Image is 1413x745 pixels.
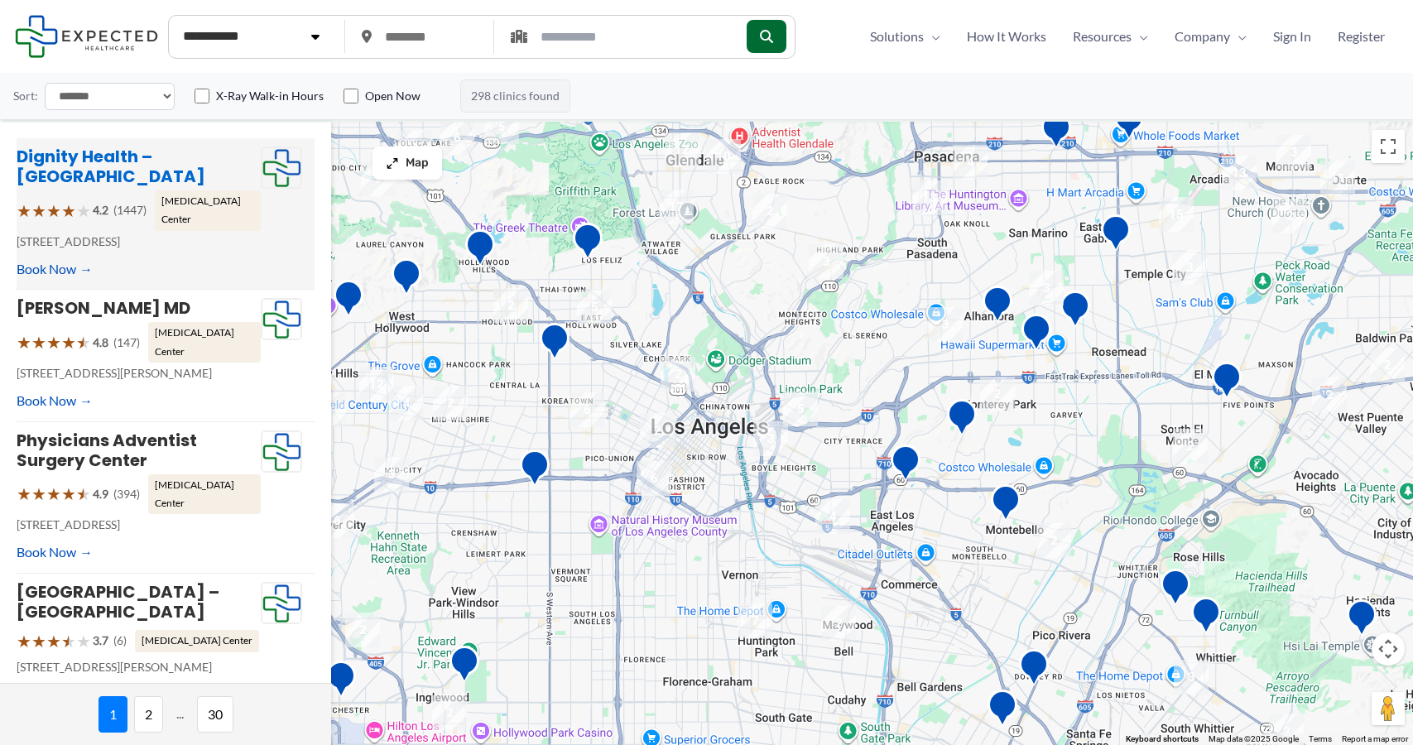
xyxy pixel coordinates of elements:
[570,392,604,427] div: 6
[17,478,31,509] span: ★
[1309,734,1332,743] a: Terms (opens in new tab)
[262,583,301,624] img: Expected Healthcare Logo
[954,24,1060,49] a: How It Works
[148,474,261,515] span: [MEDICAL_DATA] Center
[1174,660,1209,695] div: 3
[326,661,356,703] div: Westchester Advanced Imaging
[76,626,91,656] span: ★
[155,190,261,231] span: [MEDICAL_DATA] Center
[1060,24,1161,49] a: ResourcesMenu Toggle
[1173,429,1208,464] div: 2
[113,332,140,353] span: (147)
[1019,649,1049,691] div: Green Light Imaging
[1191,597,1221,639] div: Mantro Mobile Imaging Llc
[76,195,91,226] span: ★
[912,180,947,215] div: 13
[148,322,261,363] span: [MEDICAL_DATA] Center
[361,161,396,196] div: 2
[262,431,301,473] img: Expected Healthcare Logo
[1029,271,1064,305] div: 3
[262,147,301,189] img: Expected Healthcare Logo
[17,429,197,472] a: Physicians Adventist Surgery Center
[1101,214,1131,257] div: Unio Specialty Care – Gastroenterology – Temple City
[93,332,108,353] span: 4.8
[1041,112,1071,154] div: Huntington Hospital
[1132,24,1148,49] span: Menu Toggle
[577,290,612,324] div: 5
[661,357,695,392] div: 2
[17,327,31,358] span: ★
[406,156,429,171] span: Map
[1212,362,1242,404] div: Centrelake Imaging &#8211; El Monte
[484,109,519,144] div: 5
[392,258,421,300] div: Western Diagnostic Radiology by RADDICO &#8211; West Hollywood
[493,288,528,323] div: 2
[1372,130,1405,163] button: Toggle fullscreen view
[980,377,1015,411] div: 2
[947,399,977,441] div: Monterey Park Hospital AHMC
[31,327,46,358] span: ★
[345,613,380,647] div: 2
[311,393,346,428] div: 3
[17,145,205,188] a: Dignity Health – [GEOGRAPHIC_DATA]
[61,478,76,509] span: ★
[1161,569,1190,611] div: Montes Medical Group, Inc.
[17,580,219,623] a: [GEOGRAPHIC_DATA] – [GEOGRAPHIC_DATA]
[1209,734,1299,743] span: Map data ©2025 Google
[1320,161,1355,195] div: 11
[1175,24,1230,49] span: Company
[31,626,46,656] span: ★
[46,626,61,656] span: ★
[134,696,163,733] span: 2
[1126,733,1199,745] button: Keyboard shortcuts
[706,139,741,174] div: 10
[170,696,190,733] span: ...
[374,457,409,492] div: 3
[61,626,76,656] span: ★
[783,392,818,426] div: 5
[891,445,920,487] div: Edward R. Roybal Comprehensive Health Center
[320,503,354,538] div: 6
[365,88,421,104] label: Open Now
[197,696,233,733] span: 30
[924,24,940,49] span: Menu Toggle
[1338,24,1385,49] span: Register
[857,24,954,49] a: SolutionsMenu Toggle
[540,323,570,365] div: Western Diagnostic Radiology by RADDICO &#8211; Central LA
[1347,599,1377,642] div: Hacienda HTS Ultrasound
[1073,24,1132,49] span: Resources
[262,299,301,340] img: Expected Healthcare Logo
[17,231,261,252] p: [STREET_ADDRESS]
[17,257,93,281] a: Book Now
[31,478,46,509] span: ★
[1312,377,1347,412] div: 2
[397,130,432,165] div: 4
[1230,24,1247,49] span: Menu Toggle
[449,646,479,688] div: Inglewood Advanced Imaging
[76,478,91,509] span: ★
[99,696,127,733] span: 1
[738,603,772,638] div: 7
[359,367,394,401] div: 12
[573,223,603,265] div: Hd Diagnostic Imaging
[465,229,495,272] div: Belmont Village Senior Living Hollywood Hills
[1372,692,1405,725] button: Drag Pegman onto the map to open Street View
[113,483,140,505] span: (394)
[440,120,474,155] div: 6
[93,483,108,505] span: 4.9
[17,296,190,320] a: [PERSON_NAME] MD
[46,327,61,358] span: ★
[1276,135,1311,170] div: 3
[61,195,76,226] span: ★
[389,386,424,421] div: 4
[17,656,261,678] p: [STREET_ADDRESS][PERSON_NAME]
[17,363,261,384] p: [STREET_ADDRESS][PERSON_NAME]
[460,79,570,113] span: 298 clinics found
[1370,348,1405,382] div: 2
[1372,632,1405,666] button: Map camera controls
[76,327,91,358] span: ★
[953,145,988,180] div: 4
[17,388,93,413] a: Book Now
[46,478,61,509] span: ★
[386,156,399,170] img: Maximize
